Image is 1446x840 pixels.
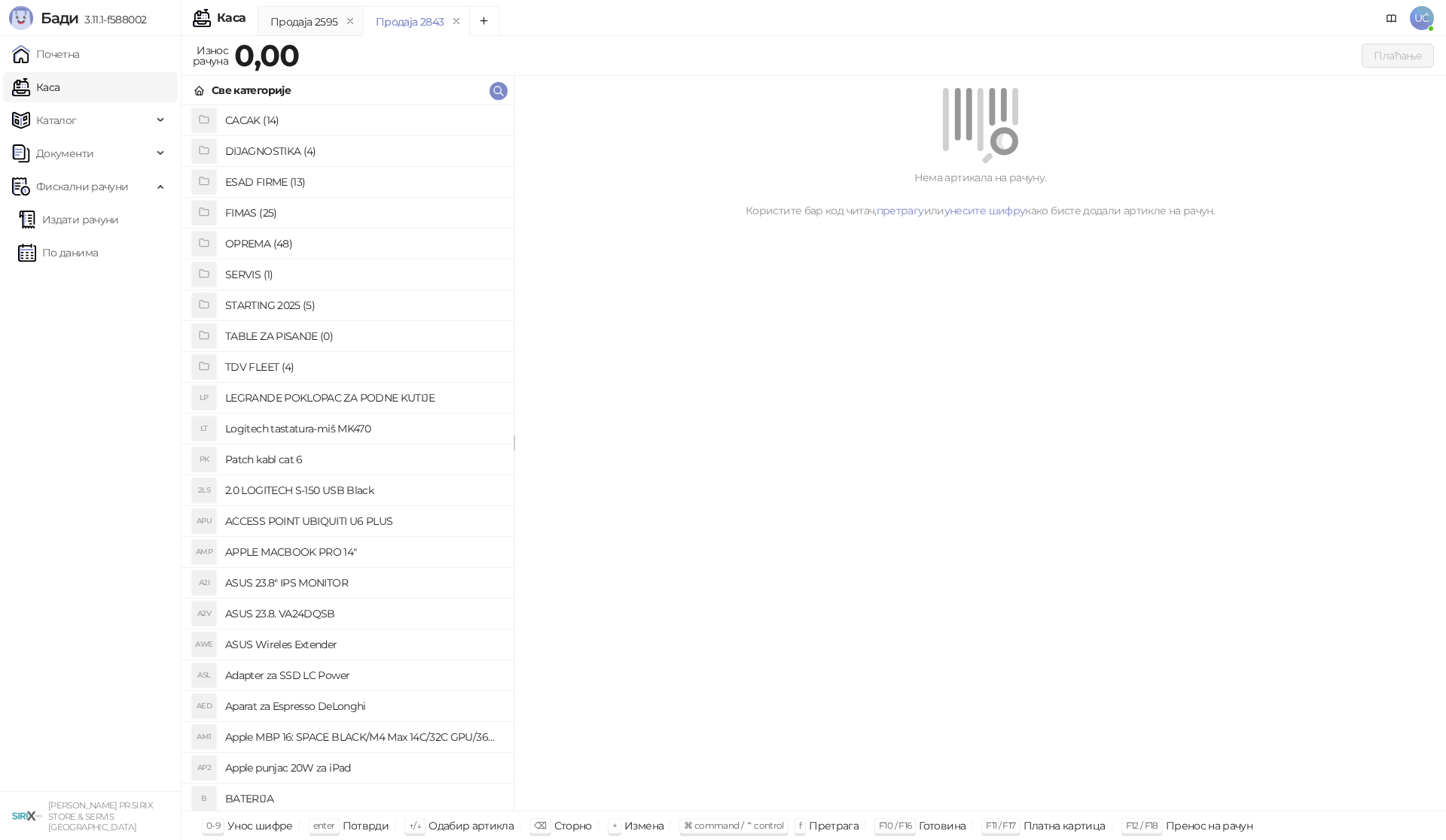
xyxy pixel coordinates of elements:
[217,12,246,24] div: Каса
[313,820,335,831] span: enter
[225,201,502,225] h4: FIMAS (25)
[376,14,444,30] div: Продаја 2843
[212,82,291,99] div: Све категорије
[192,787,216,811] div: B
[1380,6,1404,30] a: Документација
[192,478,216,502] div: 2LS
[447,15,466,28] button: remove
[227,816,293,835] div: Унос шифре
[532,169,1428,219] div: Нема артикала на рачуну. Користите бар код читач, или како бисте додали артикле на рачун.
[225,293,502,317] h4: STARTING 2025 (5)
[192,694,216,718] div: AED
[225,756,502,780] h4: Apple punjac 20W za iPad
[225,787,502,811] h4: BATERIJA
[429,816,514,835] div: Одабир артикла
[192,725,216,749] div: AM1
[1410,6,1434,30] span: UĆ
[192,417,216,441] div: LT
[944,204,1026,217] a: унесите шифру
[225,509,502,533] h4: ACCESS POINT UBIQUITI U6 PLUS
[225,232,502,256] h4: OPREMA (48)
[192,632,216,657] div: AWE
[192,540,216,564] div: AMP
[182,105,514,811] div: grid
[225,108,502,132] h4: CACAK (14)
[1126,820,1158,831] span: F12 / F18
[192,447,216,472] div: PK
[225,694,502,718] h4: Aparat za Espresso DeLonghi
[36,138,93,168] span: Документи
[192,386,216,410] div: LP
[225,663,502,687] h4: Adapter za SSD LC Power
[469,6,499,36] button: Add tab
[9,6,33,30] img: Logo
[225,540,502,564] h4: APPLE MACBOOK PRO 14"
[234,37,299,74] strong: 0,00
[624,816,664,835] div: Измена
[919,816,966,835] div: Готовина
[225,602,502,626] h4: ASUS 23.8. VA24DQSB
[343,816,389,835] div: Потврди
[192,571,216,595] div: A2I
[192,663,216,687] div: ASL
[48,800,153,832] small: [PERSON_NAME] PR SIRIX STORE & SERVIS [GEOGRAPHIC_DATA]
[270,14,337,30] div: Продаја 2595
[612,820,617,831] span: +
[192,602,216,626] div: A2V
[225,139,502,163] h4: DIJAGNOSTIKA (4)
[534,820,546,831] span: ⌫
[340,15,360,28] button: remove
[554,816,592,835] div: Сторно
[225,725,502,749] h4: Apple MBP 16: SPACE BLACK/M4 Max 14C/32C GPU/36GB/1T-ZEE
[18,205,119,235] a: Издати рачуни
[225,417,502,441] h4: Logitech tastatura-miš MK470
[192,756,216,780] div: AP2
[986,820,1015,831] span: F11 / F17
[409,820,421,831] span: ↑/↓
[78,13,146,26] span: 3.11.1-f588002
[225,478,502,502] h4: 2.0 LOGITECH S-150 USB Black
[190,41,231,71] div: Износ рачуна
[684,820,784,831] span: ⌘ command / ⌃ control
[225,386,502,410] h4: LEGRANDE POKLOPAC ZA PODNE KUTIJE
[225,447,502,472] h4: Patch kabl cat 6
[225,324,502,348] h4: TABLE ZA PISANJE (0)
[192,509,216,533] div: APU
[877,204,924,217] a: претрагу
[799,820,801,831] span: f
[225,632,502,657] h4: ASUS Wireles Extender
[225,355,502,379] h4: TDV FLEET (4)
[36,105,77,135] span: Каталог
[225,170,502,194] h4: ESAD FIRME (13)
[1166,816,1252,835] div: Пренос на рачун
[206,820,220,831] span: 0-9
[18,238,98,268] a: По данима
[12,801,42,831] img: 64x64-companyLogo-cb9a1907-c9b0-4601-bb5e-5084e694c383.png
[12,72,59,102] a: Каса
[225,262,502,287] h4: SERVIS (1)
[809,816,859,835] div: Претрага
[1023,816,1106,835] div: Платна картица
[225,571,502,595] h4: ASUS 23.8" IPS MONITOR
[41,9,78,27] span: Бади
[1362,44,1434,68] button: Плаћање
[879,820,911,831] span: F10 / F16
[36,171,128,202] span: Фискални рачуни
[12,39,80,69] a: Почетна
